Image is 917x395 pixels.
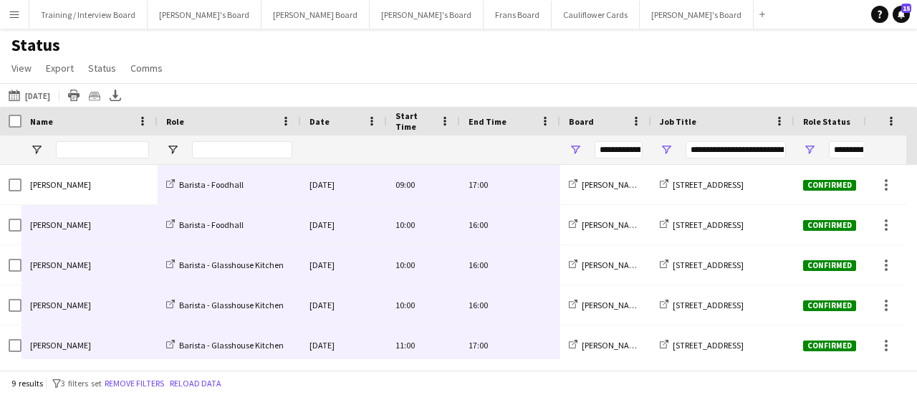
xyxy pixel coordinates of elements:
[395,110,434,132] span: Start Time
[179,179,244,190] span: Barista - Foodhall
[660,116,696,127] span: Job Title
[40,59,80,77] a: Export
[370,1,484,29] button: [PERSON_NAME]'s Board
[660,340,744,351] a: [STREET_ADDRESS]
[61,378,102,389] span: 3 filters set
[640,1,754,29] button: [PERSON_NAME]'s Board
[460,205,560,244] div: 16:00
[660,260,744,270] a: [STREET_ADDRESS]
[673,260,744,270] span: [STREET_ADDRESS]
[301,205,387,244] div: [DATE]
[893,6,910,23] a: 15
[166,260,284,270] a: Barista - Glasshouse Kitchen
[673,219,744,230] span: [STREET_ADDRESS]
[673,340,744,351] span: [STREET_ADDRESS]
[301,245,387,285] div: [DATE]
[569,300,672,310] a: [PERSON_NAME]'s Board
[803,341,856,351] span: Confirmed
[166,116,184,127] span: Role
[192,141,292,158] input: Role Filter Input
[460,285,560,325] div: 16:00
[30,300,91,310] span: [PERSON_NAME]
[660,300,744,310] a: [STREET_ADDRESS]
[803,180,856,191] span: Confirmed
[803,116,850,127] span: Role Status
[582,260,672,270] span: [PERSON_NAME]'s Board
[387,285,460,325] div: 10:00
[6,87,53,104] button: [DATE]
[582,219,672,230] span: [PERSON_NAME]'s Board
[660,143,673,156] button: Open Filter Menu
[166,219,244,230] a: Barista - Foodhall
[460,165,560,204] div: 17:00
[82,59,122,77] a: Status
[309,116,330,127] span: Date
[484,1,552,29] button: Frans Board
[166,143,179,156] button: Open Filter Menu
[582,179,672,190] span: [PERSON_NAME]'s Board
[387,205,460,244] div: 10:00
[582,300,672,310] span: [PERSON_NAME]'s Board
[166,300,284,310] a: Barista - Glasshouse Kitchen
[552,1,640,29] button: Cauliflower Cards
[166,179,244,190] a: Barista - Foodhall
[803,300,856,311] span: Confirmed
[30,116,53,127] span: Name
[30,219,91,230] span: [PERSON_NAME]
[125,59,168,77] a: Comms
[56,141,149,158] input: Name Filter Input
[901,4,911,13] span: 15
[673,300,744,310] span: [STREET_ADDRESS]
[569,219,672,230] a: [PERSON_NAME]'s Board
[387,165,460,204] div: 09:00
[6,59,37,77] a: View
[660,219,744,230] a: [STREET_ADDRESS]
[30,340,91,351] span: [PERSON_NAME]
[301,285,387,325] div: [DATE]
[569,260,672,270] a: [PERSON_NAME]'s Board
[569,116,594,127] span: Board
[803,260,856,271] span: Confirmed
[46,62,74,75] span: Export
[102,376,167,391] button: Remove filters
[88,62,116,75] span: Status
[107,87,124,104] app-action-btn: Export XLSX
[460,325,560,365] div: 17:00
[387,245,460,285] div: 10:00
[569,143,582,156] button: Open Filter Menu
[803,220,856,231] span: Confirmed
[301,325,387,365] div: [DATE]
[673,179,744,190] span: [STREET_ADDRESS]
[387,325,460,365] div: 11:00
[301,165,387,204] div: [DATE]
[30,260,91,270] span: [PERSON_NAME]
[460,245,560,285] div: 16:00
[803,143,816,156] button: Open Filter Menu
[582,340,672,351] span: [PERSON_NAME]'s Board
[30,143,43,156] button: Open Filter Menu
[569,340,672,351] a: [PERSON_NAME]'s Board
[660,179,744,190] a: [STREET_ADDRESS]
[179,300,284,310] span: Barista - Glasshouse Kitchen
[179,219,244,230] span: Barista - Foodhall
[261,1,370,29] button: [PERSON_NAME] Board
[179,260,284,270] span: Barista - Glasshouse Kitchen
[179,340,284,351] span: Barista - Glasshouse Kitchen
[86,87,103,104] app-action-btn: Crew files as ZIP
[469,116,506,127] span: End Time
[167,376,224,391] button: Reload data
[569,179,672,190] a: [PERSON_NAME]'s Board
[130,62,163,75] span: Comms
[11,62,32,75] span: View
[30,179,91,190] span: [PERSON_NAME]
[29,1,148,29] button: Training / Interview Board
[148,1,261,29] button: [PERSON_NAME]'s Board
[65,87,82,104] app-action-btn: Print
[166,340,284,351] a: Barista - Glasshouse Kitchen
